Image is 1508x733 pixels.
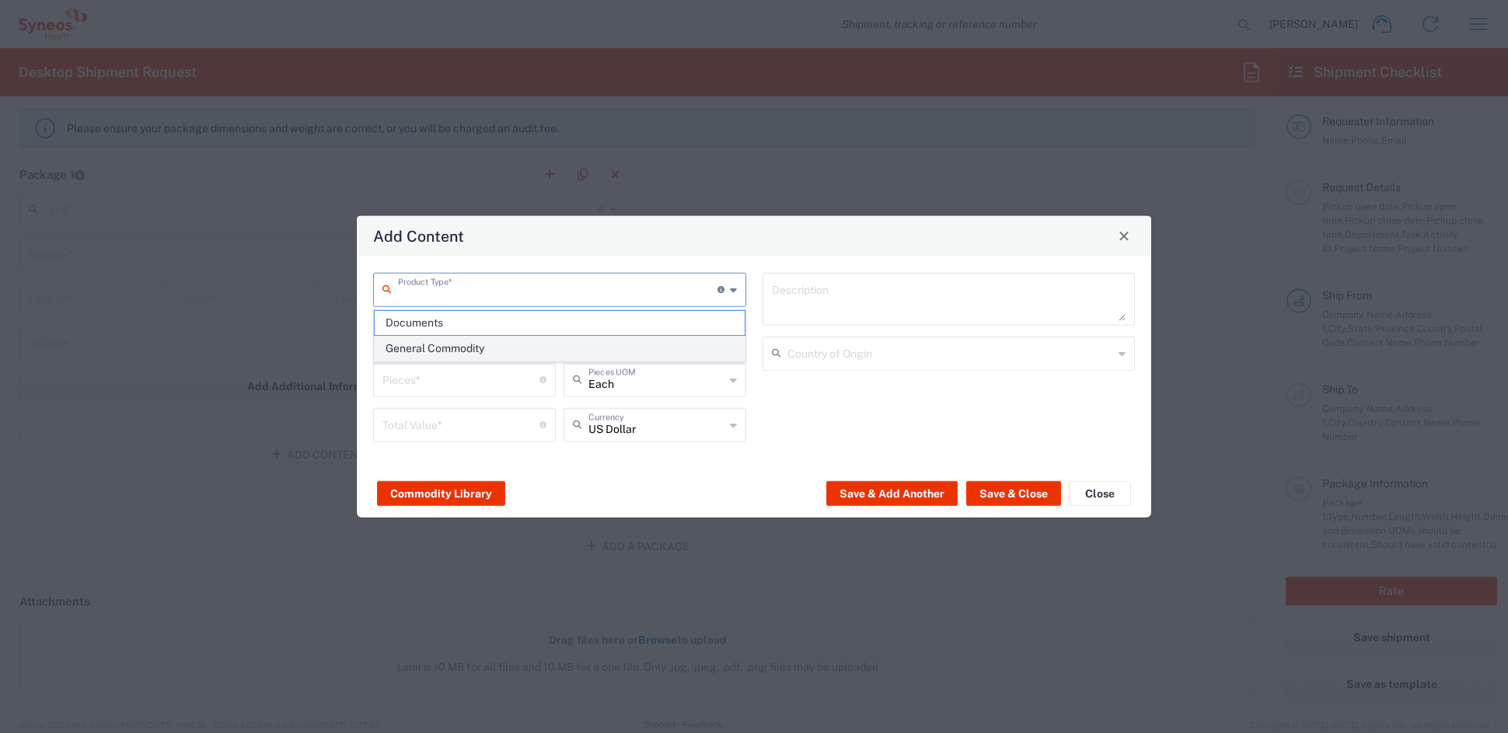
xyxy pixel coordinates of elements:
span: Documents [375,311,744,335]
h4: Add Content [373,225,464,247]
button: Save & Add Another [826,481,958,506]
button: Commodity Library [377,481,505,506]
button: Close [1113,225,1135,246]
button: Save & Close [966,481,1061,506]
button: Close [1069,481,1131,506]
span: General Commodity [375,337,744,361]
